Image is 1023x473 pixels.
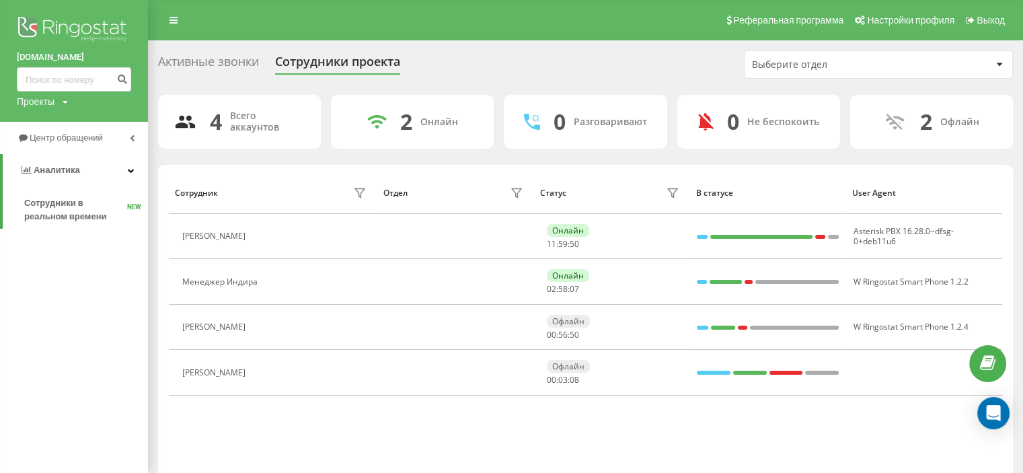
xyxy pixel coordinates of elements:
[570,329,579,340] span: 50
[547,238,556,250] span: 11
[733,15,843,26] span: Реферальная программа
[977,15,1005,26] span: Выход
[547,330,579,340] div: : :
[383,188,408,198] div: Отдел
[17,50,131,64] a: [DOMAIN_NAME]
[547,374,556,386] span: 00
[727,109,739,135] div: 0
[547,375,579,385] div: : :
[854,225,954,246] span: Asterisk PBX 16.28.0~dfsg-0+deb11u6
[919,109,932,135] div: 2
[854,321,969,332] span: W Ringostat Smart Phone 1.2.4
[547,224,589,237] div: Онлайн
[230,110,305,133] div: Всего аккаунтов
[420,116,458,128] div: Онлайн
[547,240,579,249] div: : :
[539,188,566,198] div: Статус
[547,315,590,328] div: Офлайн
[182,277,261,287] div: Менеджер Индира
[554,109,566,135] div: 0
[275,54,400,75] div: Сотрудники проекта
[547,360,590,373] div: Офлайн
[854,276,969,287] span: W Ringostat Smart Phone 1.2.2
[558,374,568,386] span: 03
[17,95,54,108] div: Проекты
[747,116,819,128] div: Не беспокоить
[24,191,148,229] a: Сотрудники в реальном времениNEW
[34,165,80,175] span: Аналитика
[30,133,103,143] span: Центр обращений
[570,374,579,386] span: 08
[852,188,995,198] div: User Agent
[940,116,979,128] div: Офлайн
[182,368,249,377] div: [PERSON_NAME]
[210,109,222,135] div: 4
[175,188,218,198] div: Сотрудник
[400,109,412,135] div: 2
[547,269,589,282] div: Онлайн
[574,116,647,128] div: Разговаривают
[977,397,1010,429] div: Open Intercom Messenger
[558,238,568,250] span: 59
[24,196,127,223] span: Сотрудники в реальном времени
[547,283,556,295] span: 02
[547,285,579,294] div: : :
[3,154,148,186] a: Аналитика
[867,15,954,26] span: Настройки профиля
[17,67,131,92] input: Поиск по номеру
[182,231,249,241] div: [PERSON_NAME]
[158,54,259,75] div: Активные звонки
[558,283,568,295] span: 58
[570,283,579,295] span: 07
[696,188,839,198] div: В статусе
[182,322,249,332] div: [PERSON_NAME]
[752,59,913,71] div: Выберите отдел
[547,329,556,340] span: 00
[570,238,579,250] span: 50
[17,13,131,47] img: Ringostat logo
[558,329,568,340] span: 56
